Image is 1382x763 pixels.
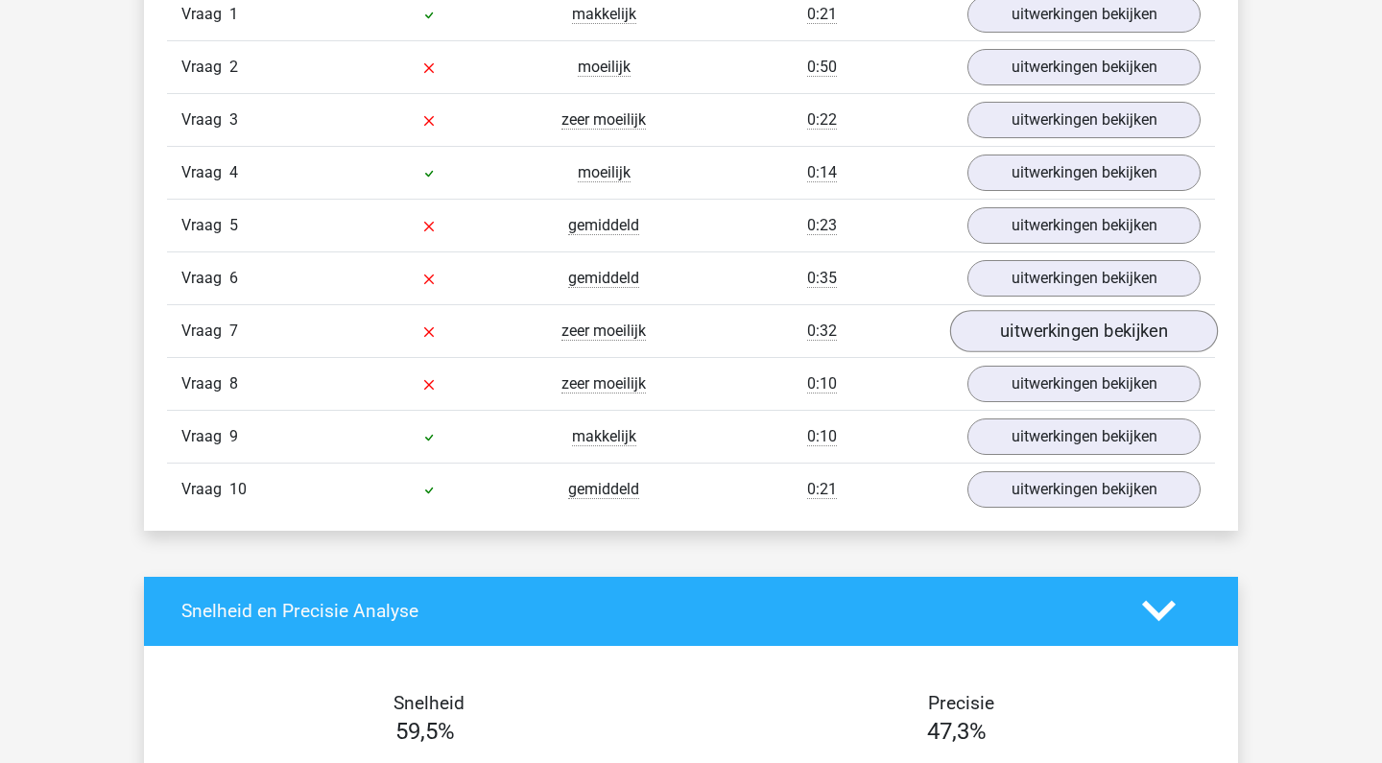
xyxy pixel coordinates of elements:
h4: Snelheid [181,692,677,714]
a: uitwerkingen bekijken [967,207,1201,244]
span: 0:35 [807,269,837,288]
span: Vraag [181,320,229,343]
span: 1 [229,5,238,23]
span: moeilijk [578,58,631,77]
span: gemiddeld [568,269,639,288]
span: 47,3% [927,718,987,745]
span: 0:22 [807,110,837,130]
span: Vraag [181,214,229,237]
a: uitwerkingen bekijken [967,471,1201,508]
span: Vraag [181,478,229,501]
span: Vraag [181,161,229,184]
span: 0:50 [807,58,837,77]
span: moeilijk [578,163,631,182]
a: uitwerkingen bekijken [967,49,1201,85]
span: Vraag [181,267,229,290]
h4: Precisie [713,692,1208,714]
span: 7 [229,322,238,340]
a: uitwerkingen bekijken [967,260,1201,297]
span: 2 [229,58,238,76]
a: uitwerkingen bekijken [967,155,1201,191]
span: 0:23 [807,216,837,235]
span: Vraag [181,425,229,448]
span: 4 [229,163,238,181]
span: 10 [229,480,247,498]
span: 0:14 [807,163,837,182]
span: zeer moeilijk [561,110,646,130]
span: makkelijk [572,427,636,446]
span: zeer moeilijk [561,322,646,341]
span: 0:21 [807,5,837,24]
span: 0:21 [807,480,837,499]
span: 6 [229,269,238,287]
span: 3 [229,110,238,129]
a: uitwerkingen bekijken [967,418,1201,455]
span: makkelijk [572,5,636,24]
span: gemiddeld [568,216,639,235]
span: 59,5% [395,718,455,745]
span: Vraag [181,108,229,131]
span: Vraag [181,3,229,26]
span: Vraag [181,56,229,79]
span: 5 [229,216,238,234]
a: uitwerkingen bekijken [950,310,1218,352]
span: gemiddeld [568,480,639,499]
span: 0:10 [807,427,837,446]
a: uitwerkingen bekijken [967,366,1201,402]
span: 8 [229,374,238,393]
span: 9 [229,427,238,445]
span: zeer moeilijk [561,374,646,393]
span: 0:32 [807,322,837,341]
span: Vraag [181,372,229,395]
span: 0:10 [807,374,837,393]
a: uitwerkingen bekijken [967,102,1201,138]
h4: Snelheid en Precisie Analyse [181,600,1113,622]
